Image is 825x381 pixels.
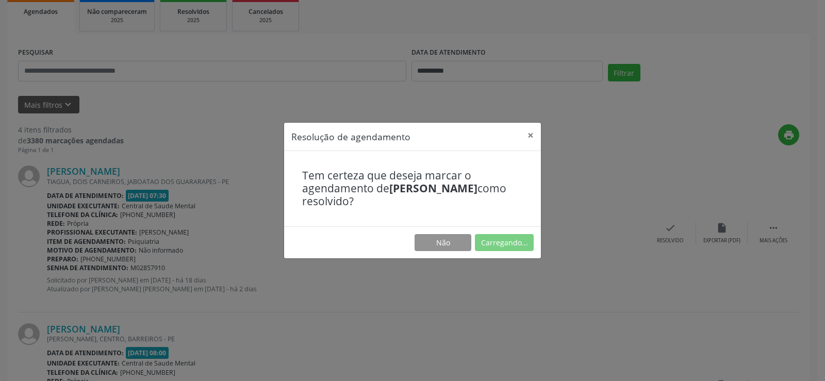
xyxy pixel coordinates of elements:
[475,234,534,252] button: Carregando...
[415,234,471,252] button: Não
[302,169,523,208] h4: Tem certeza que deseja marcar o agendamento de como resolvido?
[291,130,410,143] h5: Resolução de agendamento
[520,123,541,148] button: Close
[389,181,477,195] b: [PERSON_NAME]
